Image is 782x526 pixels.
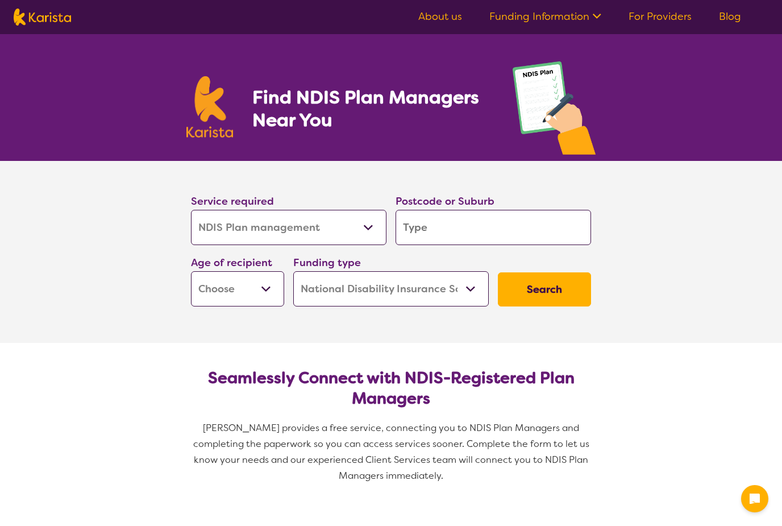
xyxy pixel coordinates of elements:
img: Karista logo [14,9,71,26]
label: Service required [191,194,274,208]
a: Blog [719,10,741,23]
img: Karista logo [186,76,233,138]
h2: Seamlessly Connect with NDIS-Registered Plan Managers [200,368,582,409]
button: Search [498,272,591,307]
img: plan-management [513,61,596,161]
label: Funding type [293,256,361,270]
a: Funding Information [489,10,601,23]
h1: Find NDIS Plan Managers Near You [252,86,490,131]
a: For Providers [629,10,692,23]
a: About us [418,10,462,23]
input: Type [396,210,591,245]
label: Age of recipient [191,256,272,270]
span: [PERSON_NAME] provides a free service, connecting you to NDIS Plan Managers and completing the pa... [193,422,592,482]
label: Postcode or Suburb [396,194,494,208]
